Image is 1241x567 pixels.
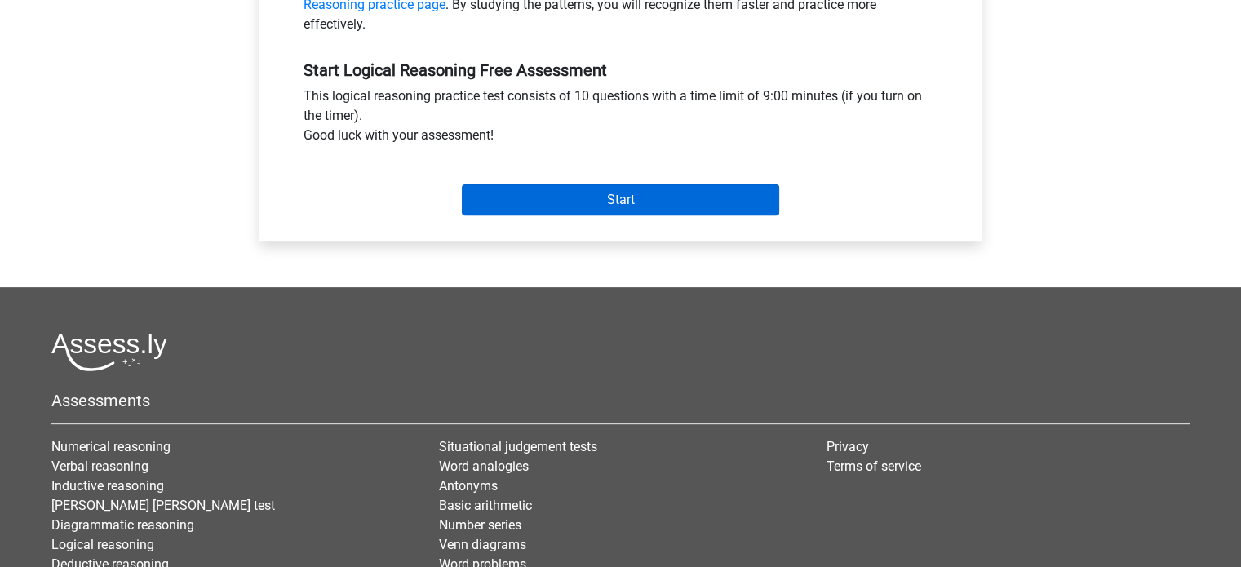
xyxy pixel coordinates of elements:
[439,517,521,533] a: Number series
[291,86,951,152] div: This logical reasoning practice test consists of 10 questions with a time limit of 9:00 minutes (...
[827,458,921,474] a: Terms of service
[51,537,154,552] a: Logical reasoning
[439,458,529,474] a: Word analogies
[51,439,171,454] a: Numerical reasoning
[51,478,164,494] a: Inductive reasoning
[51,517,194,533] a: Diagrammatic reasoning
[51,498,275,513] a: [PERSON_NAME] [PERSON_NAME] test
[827,439,869,454] a: Privacy
[439,537,526,552] a: Venn diagrams
[439,498,532,513] a: Basic arithmetic
[439,439,597,454] a: Situational judgement tests
[304,60,938,80] h5: Start Logical Reasoning Free Assessment
[51,391,1190,410] h5: Assessments
[51,333,167,371] img: Assessly logo
[462,184,779,215] input: Start
[51,458,148,474] a: Verbal reasoning
[439,478,498,494] a: Antonyms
